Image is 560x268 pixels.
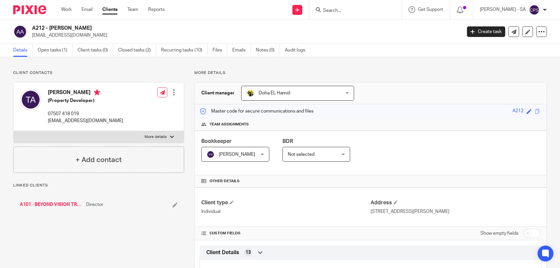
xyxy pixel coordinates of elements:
[201,208,371,215] p: Individual
[371,208,540,215] p: [STREET_ADDRESS][PERSON_NAME]
[20,201,83,208] a: A101 - BEYOND VISION TRANSITIONS C.I.C.
[210,122,249,127] span: Team assignments
[76,155,122,165] h4: + Add contact
[61,6,72,13] a: Work
[48,117,123,124] p: [EMAIL_ADDRESS][DOMAIN_NAME]
[94,89,100,96] i: Primary
[467,26,505,37] a: Create task
[529,5,540,15] img: svg%3E
[13,44,33,57] a: Details
[285,44,310,57] a: Audit logs
[256,44,280,57] a: Notes (0)
[201,139,232,144] span: Bookkeeper
[86,201,103,208] span: Director
[480,230,518,237] label: Show empty fields
[48,111,123,117] p: 07507 418 019
[13,183,184,188] p: Linked clients
[288,152,314,157] span: Not selected
[259,91,290,95] span: Doha EL Hamid
[32,25,372,32] h2: A212 - [PERSON_NAME]
[118,44,156,57] a: Closed tasks (2)
[32,32,457,39] p: [EMAIL_ADDRESS][DOMAIN_NAME]
[219,152,255,157] span: [PERSON_NAME]
[13,25,27,39] img: svg%3E
[20,89,41,110] img: svg%3E
[48,89,123,97] h4: [PERSON_NAME]
[48,97,123,104] h5: (Property Developer)
[282,139,293,144] span: BDR
[207,151,214,158] img: svg%3E
[512,108,523,115] div: A212
[161,44,208,57] a: Recurring tasks (10)
[127,6,138,13] a: Team
[480,6,526,13] p: [PERSON_NAME] - SA
[246,249,251,256] span: 13
[206,249,239,256] span: Client Details
[371,199,540,206] h4: Address
[148,6,165,13] a: Reports
[102,6,117,13] a: Clients
[201,90,235,96] h3: Client manager
[78,44,113,57] a: Client tasks (0)
[13,5,46,14] img: Pixie
[82,6,92,13] a: Email
[247,89,254,97] img: Doha-Starbridge.jpg
[200,108,313,115] p: Master code for secure communications and files
[418,7,443,12] span: Get Support
[213,44,227,57] a: Files
[38,44,73,57] a: Open tasks (1)
[210,179,240,184] span: Other details
[232,44,251,57] a: Emails
[13,70,184,76] p: Client contacts
[194,70,547,76] p: More details
[201,199,371,206] h4: Client type
[145,134,167,140] p: More details
[322,8,382,14] input: Search
[201,231,371,236] h4: CUSTOM FIELDS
